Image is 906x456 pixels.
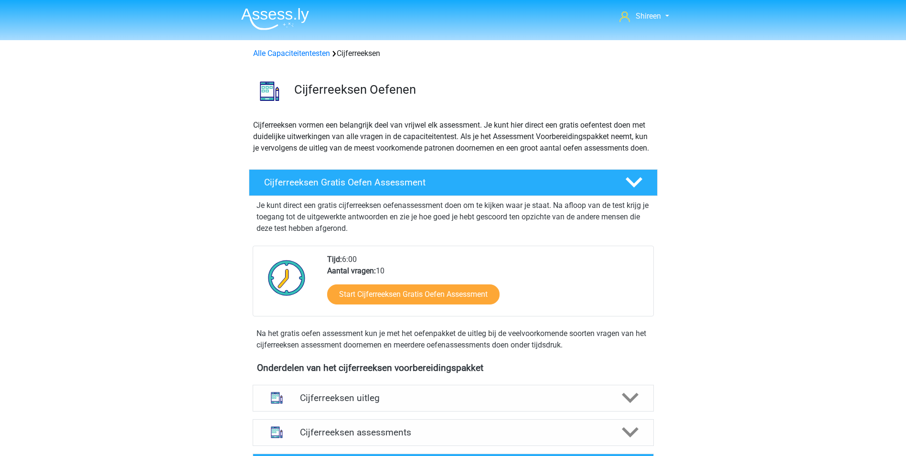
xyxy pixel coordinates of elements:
[616,11,672,22] a: Shireen
[249,385,658,412] a: uitleg Cijferreeksen uitleg
[264,177,610,188] h4: Cijferreeksen Gratis Oefen Assessment
[294,82,650,97] h3: Cijferreeksen Oefenen
[241,8,309,30] img: Assessly
[257,362,650,373] h4: Onderdelen van het cijferreeksen voorbereidingspakket
[253,328,654,351] div: Na het gratis oefen assessment kun je met het oefenpakket de uitleg bij de veelvoorkomende soorte...
[245,169,661,196] a: Cijferreeksen Gratis Oefen Assessment
[253,49,330,58] a: Alle Capaciteitentesten
[300,427,607,438] h4: Cijferreeksen assessments
[253,119,653,154] p: Cijferreeksen vormen een belangrijk deel van vrijwel elk assessment. Je kunt hier direct een grat...
[249,48,657,59] div: Cijferreeksen
[320,254,653,316] div: 6:00 10
[263,254,311,302] img: Klok
[249,71,290,111] img: cijferreeksen
[327,266,376,275] b: Aantal vragen:
[327,255,342,264] b: Tijd:
[327,284,500,304] a: Start Cijferreeksen Gratis Oefen Assessment
[249,419,658,446] a: assessments Cijferreeksen assessments
[300,392,607,403] h4: Cijferreeksen uitleg
[636,11,661,21] span: Shireen
[265,420,289,445] img: cijferreeksen assessments
[265,386,289,410] img: cijferreeksen uitleg
[256,200,650,234] p: Je kunt direct een gratis cijferreeksen oefenassessment doen om te kijken waar je staat. Na afloo...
